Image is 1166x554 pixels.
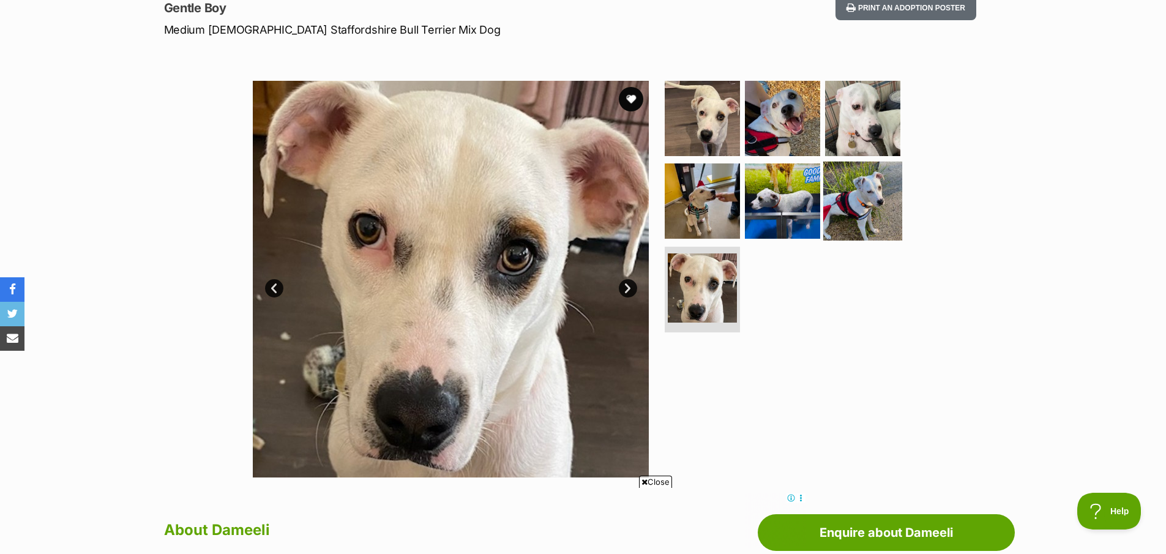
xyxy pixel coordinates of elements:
h2: About Dameeli [164,517,670,544]
iframe: Help Scout Beacon - Open [1077,493,1142,530]
a: Prev [265,279,283,298]
p: Medium [DEMOGRAPHIC_DATA] Staffordshire Bull Terrier Mix Dog [164,21,682,38]
img: Photo of Dameeli [823,162,902,241]
img: Photo of Dameeli [745,81,820,156]
img: Photo of Dameeli [668,253,737,323]
button: favourite [619,87,643,111]
a: Next [619,279,637,298]
iframe: Advertisement [361,493,806,548]
img: Photo of Dameeli [825,81,900,156]
img: Photo of Dameeli [665,81,740,156]
img: Photo of Dameeli [665,163,740,239]
img: Photo of Dameeli [252,81,649,477]
span: Close [639,476,672,488]
img: Photo of Dameeli [745,163,820,239]
a: Enquire about Dameeli [758,514,1015,551]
